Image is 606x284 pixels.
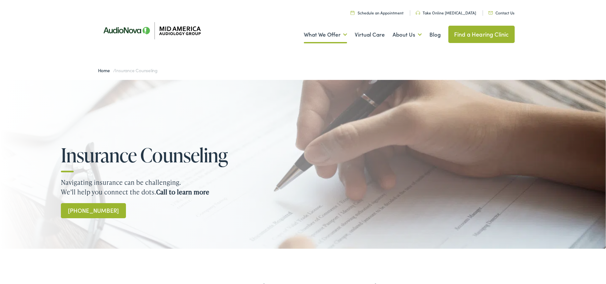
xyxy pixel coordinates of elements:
[98,67,113,73] a: Home
[488,10,514,15] a: Contact Us
[304,23,347,47] a: What We Offer
[393,23,422,47] a: About Us
[98,67,158,73] span: /
[115,67,158,73] span: Insurance Counseling
[488,11,493,14] img: utility icon
[448,26,515,43] a: Find a Hearing Clinic
[351,10,403,15] a: Schedule an Appointment
[61,177,545,197] p: Navigating insurance can be challenging. We’ll help you connect the dots.
[355,23,385,47] a: Virtual Care
[351,11,354,15] img: utility icon
[61,144,240,166] h1: Insurance Counseling
[61,203,126,218] a: [PHONE_NUMBER]
[156,187,209,196] strong: Call to learn more
[429,23,441,47] a: Blog
[416,10,476,15] a: Take Online [MEDICAL_DATA]
[416,11,420,15] img: utility icon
